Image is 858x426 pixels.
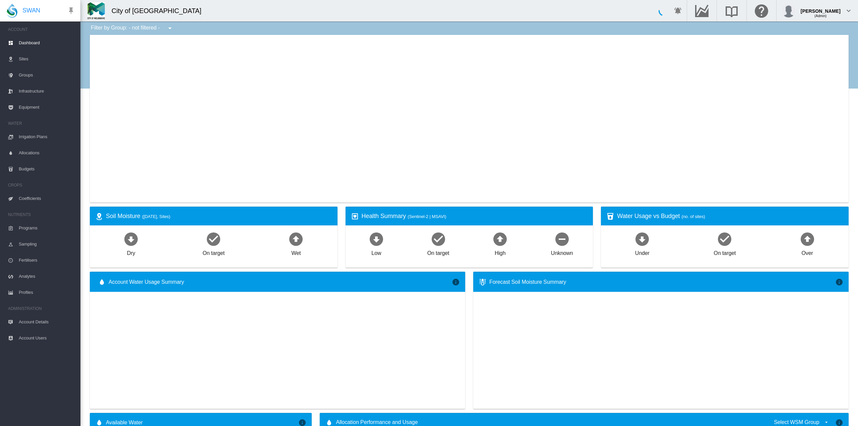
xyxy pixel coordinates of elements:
[98,278,106,286] md-icon: icon-water
[19,330,75,346] span: Account Users
[19,145,75,161] span: Allocations
[142,214,170,219] span: ([DATE], Sites)
[87,2,105,19] img: Z
[681,214,705,219] span: (no. of sites)
[753,7,770,15] md-icon: Click here for help
[8,303,75,314] span: ADMINISTRATION
[362,212,588,220] div: Health Summary
[8,118,75,129] span: WATER
[166,24,174,32] md-icon: icon-menu-down
[801,247,813,257] div: Over
[551,247,573,257] div: Unknown
[430,231,446,247] md-icon: icon-checkbox-marked-circle
[95,212,103,220] md-icon: icon-map-marker-radius
[67,7,75,15] md-icon: icon-pin
[427,247,449,257] div: On target
[801,5,841,12] div: [PERSON_NAME]
[671,4,685,17] button: icon-bell-ring
[109,278,452,286] span: Account Water Usage Summary
[492,231,508,247] md-icon: icon-arrow-up-bold-circle
[112,6,207,15] div: City of [GEOGRAPHIC_DATA]
[717,231,733,247] md-icon: icon-checkbox-marked-circle
[19,129,75,145] span: Irrigation Plans
[19,284,75,301] span: Profiles
[408,214,446,219] span: (Sentinel-2 | MSAVI)
[714,247,736,257] div: On target
[19,161,75,177] span: Budgets
[606,212,614,220] md-icon: icon-cup-water
[694,7,710,15] md-icon: Go to the Data Hub
[19,236,75,252] span: Sampling
[19,83,75,99] span: Infrastructure
[635,247,650,257] div: Under
[8,180,75,191] span: CROPS
[123,231,139,247] md-icon: icon-arrow-down-bold-circle
[8,209,75,220] span: NUTRIENTS
[814,14,826,18] span: (Admin)
[452,278,460,286] md-icon: icon-information
[292,247,301,257] div: Wet
[368,231,384,247] md-icon: icon-arrow-down-bold-circle
[19,191,75,207] span: Coefficients
[617,212,843,220] div: Water Usage vs Budget
[8,24,75,35] span: ACCOUNT
[127,247,135,257] div: Dry
[674,7,682,15] md-icon: icon-bell-ring
[22,6,40,15] span: SWAN
[799,231,815,247] md-icon: icon-arrow-up-bold-circle
[634,231,650,247] md-icon: icon-arrow-down-bold-circle
[288,231,304,247] md-icon: icon-arrow-up-bold-circle
[19,220,75,236] span: Programs
[479,278,487,286] md-icon: icon-thermometer-lines
[489,278,835,286] div: Forecast Soil Moisture Summary
[19,99,75,115] span: Equipment
[371,247,381,257] div: Low
[163,21,177,35] button: icon-menu-down
[19,67,75,83] span: Groups
[495,247,506,257] div: High
[19,51,75,67] span: Sites
[724,7,740,15] md-icon: Search the knowledge base
[782,4,795,17] img: profile.jpg
[19,268,75,284] span: Analytes
[205,231,222,247] md-icon: icon-checkbox-marked-circle
[106,212,332,220] div: Soil Moisture
[7,4,17,18] img: SWAN-Landscape-Logo-Colour-drop.png
[19,252,75,268] span: Fertilisers
[554,231,570,247] md-icon: icon-minus-circle
[19,35,75,51] span: Dashboard
[86,21,179,35] div: Filter by Group: - not filtered -
[19,314,75,330] span: Account Details
[351,212,359,220] md-icon: icon-heart-box-outline
[835,278,843,286] md-icon: icon-information
[202,247,225,257] div: On target
[845,7,853,15] md-icon: icon-chevron-down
